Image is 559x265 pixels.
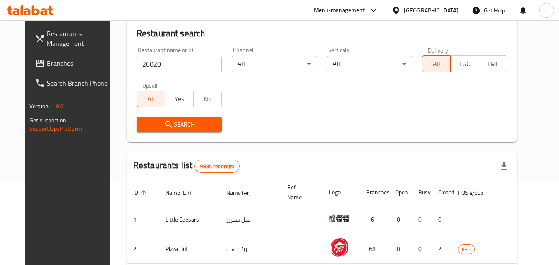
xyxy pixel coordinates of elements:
[194,160,239,173] div: Total records count
[458,188,494,198] span: POS group
[322,180,360,205] th: Logo
[168,93,190,105] span: Yes
[159,205,220,234] td: Little Caesars
[327,56,412,72] div: All
[29,53,119,73] a: Branches
[412,205,432,234] td: 0
[165,91,193,107] button: Yes
[195,162,239,170] span: 9835 record(s)
[193,91,222,107] button: No
[137,56,222,72] input: Search for restaurant name or ID..
[422,55,451,72] button: All
[127,205,159,234] td: 1
[137,91,165,107] button: All
[426,58,447,70] span: All
[432,234,451,264] td: 2
[232,56,317,72] div: All
[450,55,479,72] button: TGO
[360,180,389,205] th: Branches
[360,205,389,234] td: 6
[133,188,149,198] span: ID
[220,205,281,234] td: ليتل سيزرز
[432,180,451,205] th: Closed
[545,6,547,15] span: r
[47,58,112,68] span: Branches
[314,5,365,15] div: Menu-management
[137,27,507,40] h2: Restaurant search
[458,245,474,254] span: KFG
[29,73,119,93] a: Search Branch Phone
[494,156,514,176] div: Export file
[329,237,350,258] img: Pizza Hut
[143,119,215,130] span: Search
[140,93,162,105] span: All
[287,182,312,202] span: Ref. Name
[226,188,262,198] span: Name (Ar)
[220,234,281,264] td: بيتزا هت
[412,234,432,264] td: 0
[166,188,202,198] span: Name (En)
[51,101,64,112] span: 1.0.0
[29,115,67,126] span: Get support on:
[412,180,432,205] th: Busy
[159,234,220,264] td: Pizza Hut
[454,58,475,70] span: TGO
[197,93,218,105] span: No
[29,101,50,112] span: Version:
[389,234,412,264] td: 0
[389,180,412,205] th: Open
[29,123,82,134] a: Support.OpsPlatform
[479,55,507,72] button: TMP
[142,82,158,88] label: Upsell
[432,205,451,234] td: 0
[47,78,112,88] span: Search Branch Phone
[133,159,240,173] h2: Restaurants list
[137,117,222,132] button: Search
[127,234,159,264] td: 2
[428,47,449,53] label: Delivery
[389,205,412,234] td: 0
[404,6,458,15] div: [GEOGRAPHIC_DATA]
[482,58,504,70] span: TMP
[360,234,389,264] td: 68
[29,24,119,53] a: Restaurants Management
[329,208,350,228] img: Little Caesars
[47,29,112,48] span: Restaurants Management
